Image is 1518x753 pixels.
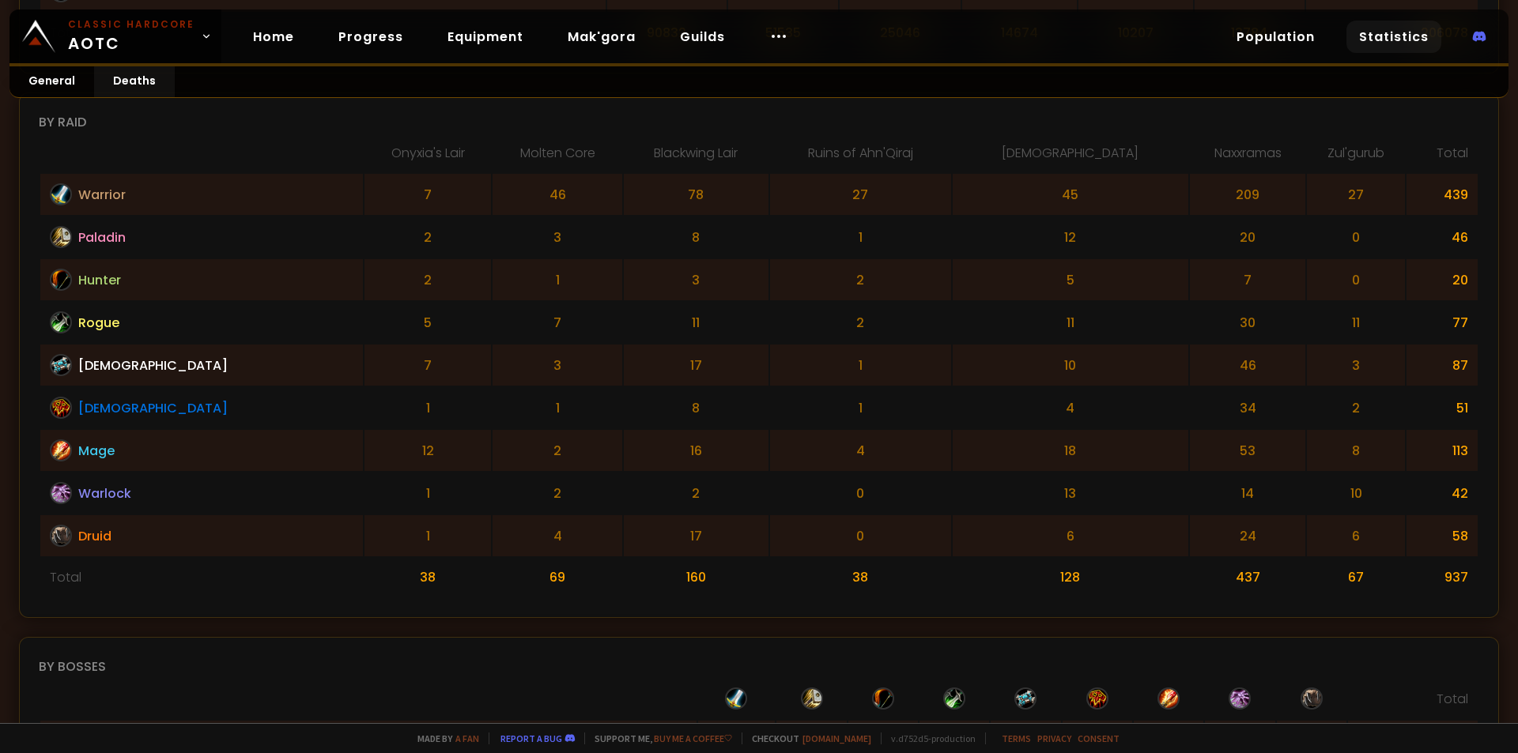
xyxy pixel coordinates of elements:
td: 7 [364,174,491,215]
span: v. d752d5 - production [881,732,976,744]
td: 69 [493,558,622,597]
td: 11 [953,302,1188,343]
td: 87 [1407,344,1478,386]
a: Equipment [435,21,536,53]
td: 6 [953,515,1188,556]
td: 58 [1407,515,1478,556]
td: 27 [1307,174,1405,215]
td: 10 [1307,473,1405,514]
td: 17 [624,515,768,556]
td: Total [40,558,363,597]
td: 14 [1190,473,1305,514]
th: Onyxia's Lair [364,143,491,172]
td: 13 [953,473,1188,514]
td: 1 [770,344,951,386]
td: 7 [493,302,622,343]
td: 7 [364,344,491,386]
a: Progress [326,21,416,53]
td: 67 [1307,558,1405,597]
td: 3 [493,216,622,258]
a: Population [1224,21,1327,53]
td: 16 [624,430,768,471]
td: 0 [1307,216,1405,258]
td: 34 [1190,387,1305,428]
th: Molten Core [493,143,622,172]
td: 4 [953,387,1188,428]
td: 53 [1190,430,1305,471]
td: 1 [493,387,622,428]
td: 20 [1407,259,1478,300]
td: 7 [1190,259,1305,300]
td: 437 [1190,558,1305,597]
td: 30 [1190,302,1305,343]
td: 2 [770,259,951,300]
td: 439 [1407,174,1478,215]
small: Classic Hardcore [68,17,194,32]
span: Checkout [742,732,871,744]
td: 209 [1190,174,1305,215]
div: By bosses [39,657,1479,676]
span: Mage [78,441,115,461]
div: By raid [39,112,1479,132]
td: 2 [624,473,768,514]
td: 46 [493,174,622,215]
td: 38 [364,558,491,597]
td: 1 [364,387,491,428]
a: a fan [455,732,479,744]
td: 3 [624,259,768,300]
td: 46 [1407,216,1478,258]
td: 128 [953,558,1188,597]
span: Warrior [78,185,126,205]
a: Terms [1002,732,1031,744]
a: Report a bug [500,732,562,744]
a: [DOMAIN_NAME] [802,732,871,744]
td: 45 [953,174,1188,215]
td: 3 [1307,344,1405,386]
td: 17 [624,344,768,386]
td: 42 [1407,473,1478,514]
td: 51 [1407,387,1478,428]
td: 1 [364,515,491,556]
a: Home [240,21,307,53]
th: Total [1348,687,1478,719]
td: 8 [1307,430,1405,471]
th: Naxxramas [1190,143,1305,172]
td: 1 [770,387,951,428]
td: 78 [624,174,768,215]
td: 12 [953,216,1188,258]
th: Ruins of Ahn'Qiraj [770,143,951,172]
span: Paladin [78,228,126,247]
td: 2 [770,302,951,343]
td: 5 [364,302,491,343]
td: 24 [1190,515,1305,556]
span: Druid [78,526,111,546]
td: 18 [953,430,1188,471]
td: 113 [1407,430,1478,471]
td: 1 [493,259,622,300]
td: 8 [624,216,768,258]
td: 11 [1307,302,1405,343]
th: Total [1407,143,1478,172]
a: Mak'gora [555,21,648,53]
td: 10 [953,344,1188,386]
span: AOTC [68,17,194,55]
a: Consent [1078,732,1120,744]
th: Blackwing Lair [624,143,768,172]
a: Deaths [94,66,175,97]
td: 1 [364,473,491,514]
span: Rogue [78,313,119,333]
a: Guilds [667,21,738,53]
a: Buy me a coffee [654,732,732,744]
td: 2 [364,259,491,300]
a: Classic HardcoreAOTC [9,9,221,63]
td: 3 [493,344,622,386]
td: 11 [624,302,768,343]
a: General [9,66,94,97]
td: 2 [493,430,622,471]
td: 0 [1307,259,1405,300]
td: 20 [1190,216,1305,258]
td: 937 [1407,558,1478,597]
td: 5 [953,259,1188,300]
td: 2 [1307,387,1405,428]
td: 8 [624,387,768,428]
